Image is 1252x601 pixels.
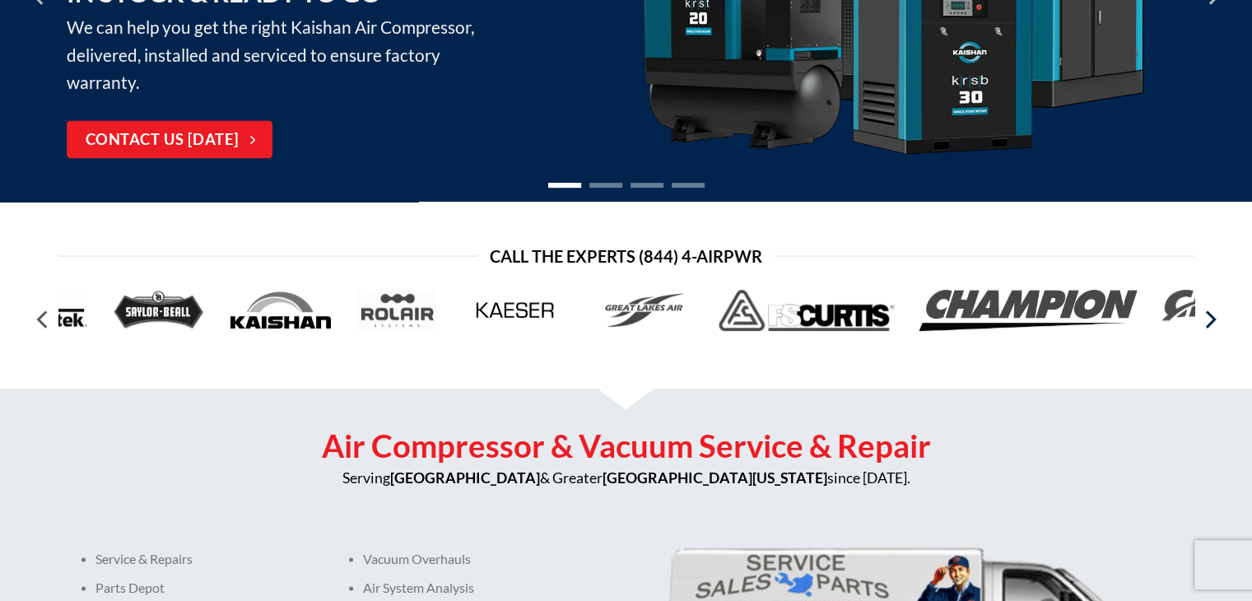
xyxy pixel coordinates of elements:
strong: [GEOGRAPHIC_DATA][US_STATE] [603,469,827,487]
p: Serving & Greater since [DATE]. [58,467,1194,490]
button: Next [1194,304,1224,336]
button: Previous [29,304,58,336]
p: Air System Analysis [363,580,684,595]
li: Page dot 3 [631,183,663,188]
p: Service & Repairs [95,551,310,566]
h2: Air Compressor & Vacuum Service & Repair [58,426,1194,467]
span: Contact Us [DATE] [86,128,240,152]
strong: [GEOGRAPHIC_DATA] [390,469,540,487]
a: Contact Us [DATE] [67,121,272,159]
p: Vacuum Overhauls [363,551,684,566]
li: Page dot 4 [672,183,705,188]
span: Call the Experts (844) 4-AirPwr [490,243,762,269]
li: Page dot 2 [589,183,622,188]
p: Parts Depot [95,580,310,595]
li: Page dot 1 [548,183,581,188]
